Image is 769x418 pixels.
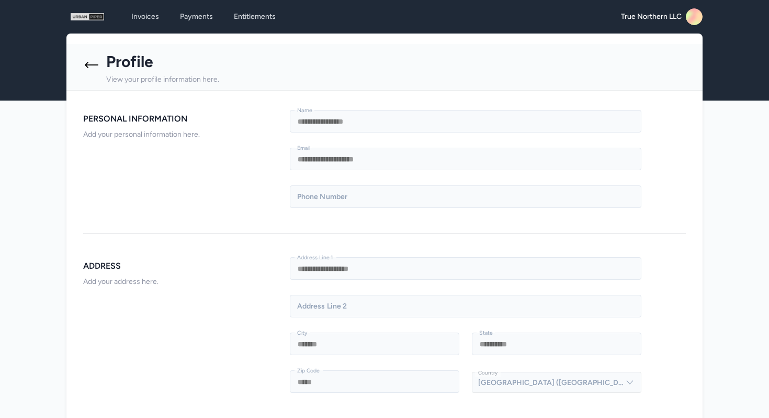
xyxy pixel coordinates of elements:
p: Add your personal information here. [83,128,273,141]
label: Name [297,106,316,114]
a: True Northern LLC [621,8,703,25]
h1: Profile [106,52,266,71]
h2: PERSONAL INFORMATION [83,112,273,126]
span: [GEOGRAPHIC_DATA] ([GEOGRAPHIC_DATA]) [478,377,625,388]
label: Zip Code [297,367,324,375]
label: Email [297,144,314,152]
p: View your profile information here. [106,73,219,86]
p: Add your address here. [83,276,273,288]
button: Country[GEOGRAPHIC_DATA] ([GEOGRAPHIC_DATA]) [472,372,641,393]
h2: ADDRESS [83,259,273,273]
label: City [297,329,311,337]
label: State [479,329,497,337]
label: Address Line 1 [297,254,337,261]
span: True Northern LLC [621,12,682,22]
a: Invoices [125,7,165,26]
img: logo_1748346526.png [71,8,104,25]
a: Payments [174,7,219,26]
a: Entitlements [228,7,282,26]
